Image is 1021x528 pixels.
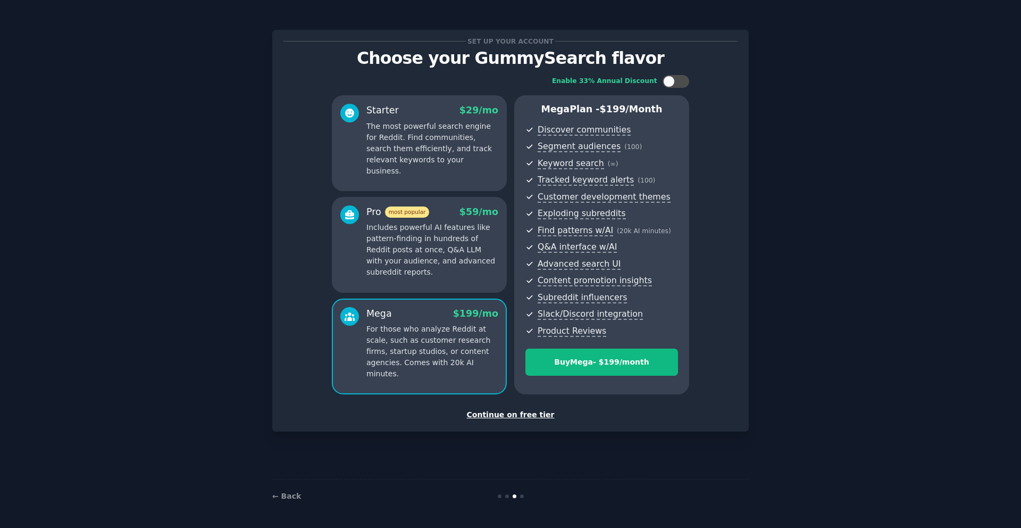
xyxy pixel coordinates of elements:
p: Mega Plan - [525,103,678,116]
span: Q&A interface w/AI [538,242,617,253]
span: ( 20k AI minutes ) [617,227,671,235]
span: Tracked keyword alerts [538,175,634,186]
span: ( ∞ ) [608,160,618,168]
span: Subreddit influencers [538,292,627,303]
div: Pro [366,205,429,219]
span: $ 199 /month [600,104,663,114]
span: $ 59 /mo [459,207,498,217]
span: Content promotion insights [538,275,652,286]
button: BuyMega- $199/month [525,349,678,376]
span: Find patterns w/AI [538,225,613,236]
span: Discover communities [538,125,631,136]
p: Choose your GummySearch flavor [283,49,738,68]
span: Customer development themes [538,192,671,203]
div: Starter [366,104,399,117]
div: Buy Mega - $ 199 /month [526,357,677,368]
p: Includes powerful AI features like pattern-finding in hundreds of Reddit posts at once, Q&A LLM w... [366,222,498,278]
span: $ 29 /mo [459,105,498,115]
div: Continue on free tier [283,409,738,420]
span: most popular [385,207,430,218]
span: Advanced search UI [538,259,621,270]
span: Segment audiences [538,141,621,152]
span: $ 199 /mo [453,308,498,319]
div: Enable 33% Annual Discount [552,77,657,86]
span: ( 100 ) [638,177,655,184]
span: Exploding subreddits [538,208,625,219]
span: Product Reviews [538,326,606,337]
span: Keyword search [538,158,604,169]
a: ← Back [272,492,301,500]
span: ( 100 ) [624,143,642,151]
p: For those who analyze Reddit at scale, such as customer research firms, startup studios, or conte... [366,324,498,379]
div: Mega [366,307,392,320]
p: The most powerful search engine for Reddit. Find communities, search them efficiently, and track ... [366,121,498,177]
span: Set up your account [466,36,556,47]
span: Slack/Discord integration [538,309,643,320]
